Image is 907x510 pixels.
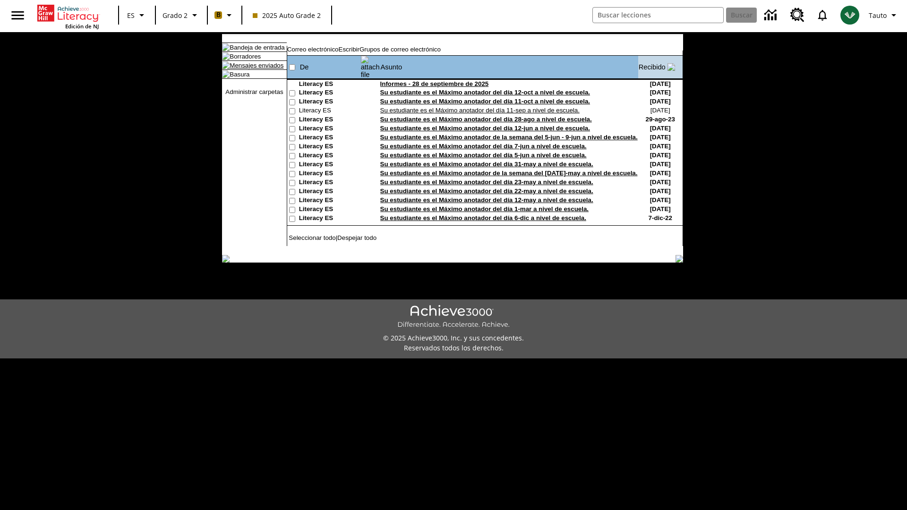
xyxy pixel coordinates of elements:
[253,10,321,20] span: 2025 Auto Grade 2
[299,80,360,89] td: Literacy ES
[380,107,580,114] a: Su estudiante es el Máximo anotador del día 11-sep a nivel de escuela.
[865,7,903,24] button: Perfil/Configuración
[380,134,638,141] a: Su estudiante es el Máximo anotador de la semana del 5-jun - 9-jun a nivel de escuela.
[359,46,441,53] a: Grupos de correo electrónico
[4,1,32,29] button: Abrir el menú lateral
[299,125,360,134] td: Literacy ES
[649,214,672,221] nobr: 7-dic-22
[380,98,590,105] a: Su estudiante es el Máximo anotador del día 11-oct a nivel de escuela.
[222,43,230,51] img: folder_icon_pick.gif
[122,7,152,24] button: Lenguaje: ES, Selecciona un idioma
[650,98,671,105] nobr: [DATE]
[650,152,671,159] nobr: [DATE]
[380,196,593,204] a: Su estudiante es el Máximo anotador del día 12-may a nivel de escuela.
[381,63,402,71] a: Asunto
[650,196,671,204] nobr: [DATE]
[759,2,785,28] a: Centro de información
[230,44,284,51] a: Bandeja de entrada
[650,134,671,141] nobr: [DATE]
[380,161,593,168] a: Su estudiante es el Máximo anotador del día 31-may a nivel de escuela.
[230,71,249,78] a: Basura
[299,107,360,116] td: Literacy ES
[299,134,360,143] td: Literacy ES
[299,214,360,223] td: Literacy ES
[299,143,360,152] td: Literacy ES
[299,187,360,196] td: Literacy ES
[216,9,221,21] span: B
[380,116,592,123] a: Su estudiante es el Máximo anotador del día 28-ago a nivel de escuela.
[361,56,380,78] img: attach file
[650,89,671,96] nobr: [DATE]
[222,61,230,69] img: folder_icon.gif
[225,88,283,95] a: Administrar carpetas
[650,170,671,177] nobr: [DATE]
[287,234,406,241] td: |
[650,143,671,150] nobr: [DATE]
[289,234,335,241] a: Seleccionar todo
[37,3,99,30] div: Portada
[380,125,590,132] a: Su estudiante es el Máximo anotador del día 12-jun a nivel de escuela.
[380,187,593,195] a: Su estudiante es el Máximo anotador del día 22-may a nivel de escuela.
[650,205,671,212] nobr: [DATE]
[650,178,671,186] nobr: [DATE]
[869,10,887,20] span: Tauto
[840,6,859,25] img: avatar image
[299,161,360,170] td: Literacy ES
[650,107,670,114] nobr: [DATE]
[299,205,360,214] td: Literacy ES
[299,98,360,107] td: Literacy ES
[299,196,360,205] td: Literacy ES
[65,23,99,30] span: Edición de NJ
[337,234,376,241] a: Despejar todo
[211,7,239,24] button: Boost El color de la clase es anaranjado claro. Cambiar el color de la clase.
[230,53,261,60] a: Borradores
[650,80,671,87] nobr: [DATE]
[230,62,283,69] a: Mensajes enviados
[639,63,666,71] a: Recibido
[650,125,671,132] nobr: [DATE]
[380,80,489,87] a: Informes - 28 de septiembre de 2025
[667,63,675,71] img: arrow_down.gif
[159,7,204,24] button: Grado: Grado 2, Elige un grado
[222,255,230,263] img: table_footer_left.gif
[380,152,587,159] a: Su estudiante es el Máximo anotador del día 5-jun a nivel de escuela.
[163,10,188,20] span: Grado 2
[299,152,360,161] td: Literacy ES
[650,161,671,168] nobr: [DATE]
[650,187,671,195] nobr: [DATE]
[222,70,230,78] img: folder_icon.gif
[300,63,309,71] a: De
[127,10,135,20] span: ES
[299,89,360,98] td: Literacy ES
[380,178,593,186] a: Su estudiante es el Máximo anotador del día 23-may a nivel de escuela.
[380,205,589,212] a: Su estudiante es el Máximo anotador del día 1-mar a nivel de escuela.
[287,246,683,246] img: black_spacer.gif
[380,89,590,96] a: Su estudiante es el Máximo anotador del día 12-oct a nivel de escuela.
[785,2,810,28] a: Centro de recursos, Se abrirá en una pestaña nueva.
[397,305,510,329] img: Achieve3000 Differentiate Accelerate Achieve
[646,116,675,123] nobr: 29-ago-23
[299,170,360,178] td: Literacy ES
[380,170,638,177] a: Su estudiante es el Máximo anotador de la semana del [DATE]-may a nivel de escuela.
[287,46,339,53] a: Correo electrónico
[380,143,587,150] a: Su estudiante es el Máximo anotador del día 7-jun a nivel de escuela.
[222,52,230,60] img: folder_icon.gif
[380,214,586,221] a: Su estudiante es el Máximo anotador del día 6-dic a nivel de escuela.
[810,3,835,27] a: Notificaciones
[339,46,359,53] a: Escribir
[299,178,360,187] td: Literacy ES
[593,8,723,23] input: Buscar campo
[835,3,865,27] button: Escoja un nuevo avatar
[299,116,360,125] td: Literacy ES
[676,255,683,263] img: table_footer_right.gif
